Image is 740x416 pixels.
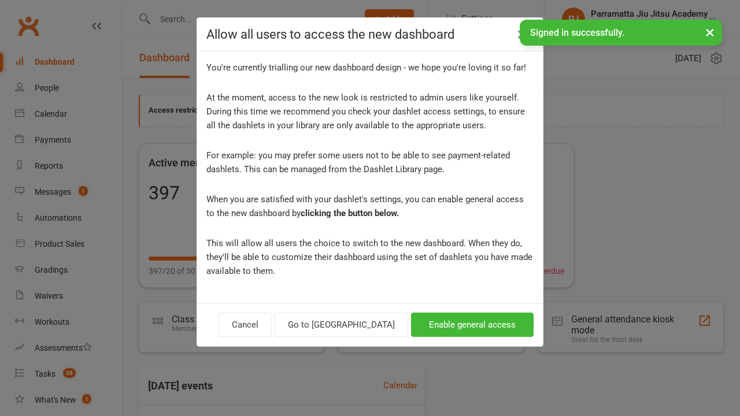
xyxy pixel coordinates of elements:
button: × [700,20,720,44]
div: At the moment, access to the new look is restricted to admin users like yourself. During this tim... [206,91,534,132]
div: You're currently trialling our new dashboard design - we hope you're loving it so far! [206,61,534,75]
div: When you are satisfied with your dashlet's settings, you can enable general access to the new das... [206,192,534,220]
button: Go to [GEOGRAPHIC_DATA] [275,313,408,337]
span: Signed in successfully. [530,27,624,38]
button: Cancel [219,313,272,337]
div: This will allow all users the choice to switch to the new dashboard. When they do, they'll be abl... [206,236,534,278]
button: Enable general access [411,313,534,337]
div: For example: you may prefer some users not to be able to see payment-related dashlets. This can b... [206,148,534,176]
strong: clicking the button below. [301,208,399,218]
